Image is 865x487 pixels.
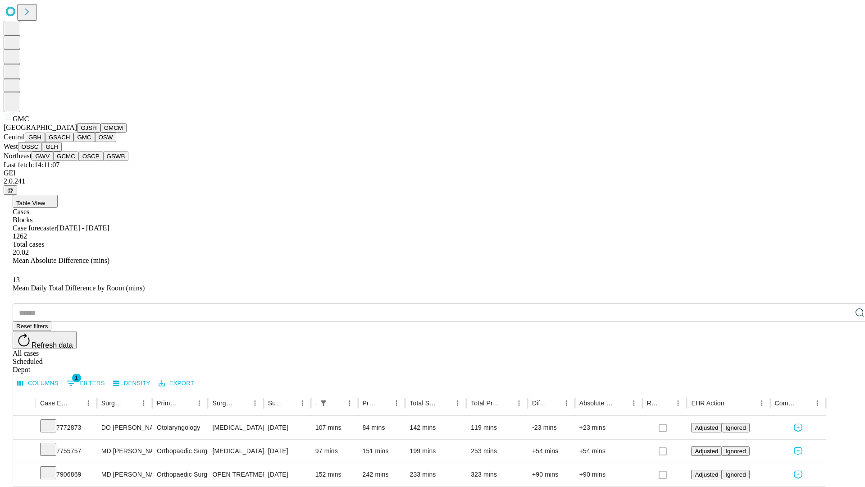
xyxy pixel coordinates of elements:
[691,470,722,479] button: Adjusted
[13,240,44,248] span: Total cases
[363,440,401,463] div: 151 mins
[101,463,148,486] div: MD [PERSON_NAME] Jr [PERSON_NAME] C Md
[500,397,513,409] button: Sort
[695,471,718,478] span: Adjusted
[18,420,31,436] button: Expand
[249,397,261,409] button: Menu
[532,416,570,439] div: -23 mins
[628,397,640,409] button: Menu
[13,232,27,240] span: 1262
[13,284,145,292] span: Mean Daily Total Difference by Room (mins)
[4,133,25,141] span: Central
[156,377,196,391] button: Export
[410,463,462,486] div: 233 mins
[82,397,95,409] button: Menu
[315,463,354,486] div: 152 mins
[343,397,356,409] button: Menu
[212,440,259,463] div: [MEDICAL_DATA] TOTAL HIP
[775,400,797,407] div: Comments
[560,397,573,409] button: Menu
[212,400,235,407] div: Surgery Name
[57,224,109,232] span: [DATE] - [DATE]
[79,152,103,161] button: OSCP
[722,446,749,456] button: Ignored
[32,341,73,349] span: Refresh data
[25,133,45,142] button: GBH
[18,142,42,152] button: OSSC
[471,463,523,486] div: 323 mins
[157,463,203,486] div: Orthopaedic Surgery
[691,423,722,432] button: Adjusted
[268,440,306,463] div: [DATE]
[390,397,403,409] button: Menu
[53,152,79,161] button: GCMC
[579,463,638,486] div: +90 mins
[471,400,499,407] div: Total Predicted Duration
[18,467,31,483] button: Expand
[103,152,129,161] button: GSWB
[16,200,45,207] span: Table View
[77,123,100,133] button: GJSH
[13,195,58,208] button: Table View
[40,440,92,463] div: 7755757
[212,416,259,439] div: [MEDICAL_DATA] LESS THAN ONE HALF TONGUE
[212,463,259,486] div: OPEN TREATMENT ACETABULAR 2 COLUMN FRACTURE
[18,444,31,459] button: Expand
[317,397,330,409] div: 1 active filter
[451,397,464,409] button: Menu
[236,397,249,409] button: Sort
[72,373,81,382] span: 1
[378,397,390,409] button: Sort
[579,416,638,439] div: +23 mins
[268,400,282,407] div: Surgery Date
[101,416,148,439] div: DO [PERSON_NAME] [PERSON_NAME] Do
[615,397,628,409] button: Sort
[722,470,749,479] button: Ignored
[4,124,77,131] span: [GEOGRAPHIC_DATA]
[13,276,20,284] span: 13
[410,400,438,407] div: Total Scheduled Duration
[811,397,824,409] button: Menu
[659,397,672,409] button: Sort
[4,169,861,177] div: GEI
[725,424,746,431] span: Ignored
[13,115,29,123] span: GMC
[756,397,768,409] button: Menu
[579,400,614,407] div: Absolute Difference
[695,448,718,455] span: Adjusted
[4,152,32,160] span: Northeast
[471,416,523,439] div: 119 mins
[13,224,57,232] span: Case forecaster
[410,440,462,463] div: 199 mins
[296,397,309,409] button: Menu
[471,440,523,463] div: 253 mins
[315,400,316,407] div: Scheduled In Room Duration
[157,440,203,463] div: Orthopaedic Surgery
[363,416,401,439] div: 84 mins
[13,322,51,331] button: Reset filters
[268,463,306,486] div: [DATE]
[317,397,330,409] button: Show filters
[40,416,92,439] div: 7772873
[798,397,811,409] button: Sort
[547,397,560,409] button: Sort
[331,397,343,409] button: Sort
[40,400,68,407] div: Case Epic Id
[157,416,203,439] div: Otolaryngology
[64,376,107,391] button: Show filters
[73,133,95,142] button: GMC
[32,152,53,161] button: GWV
[4,177,861,185] div: 2.0.241
[579,440,638,463] div: +54 mins
[691,446,722,456] button: Adjusted
[101,400,124,407] div: Surgeon Name
[69,397,82,409] button: Sort
[4,161,59,169] span: Last fetch: 14:11:07
[532,400,546,407] div: Difference
[725,471,746,478] span: Ignored
[283,397,296,409] button: Sort
[695,424,718,431] span: Adjusted
[111,377,153,391] button: Density
[691,400,724,407] div: EHR Action
[315,440,354,463] div: 97 mins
